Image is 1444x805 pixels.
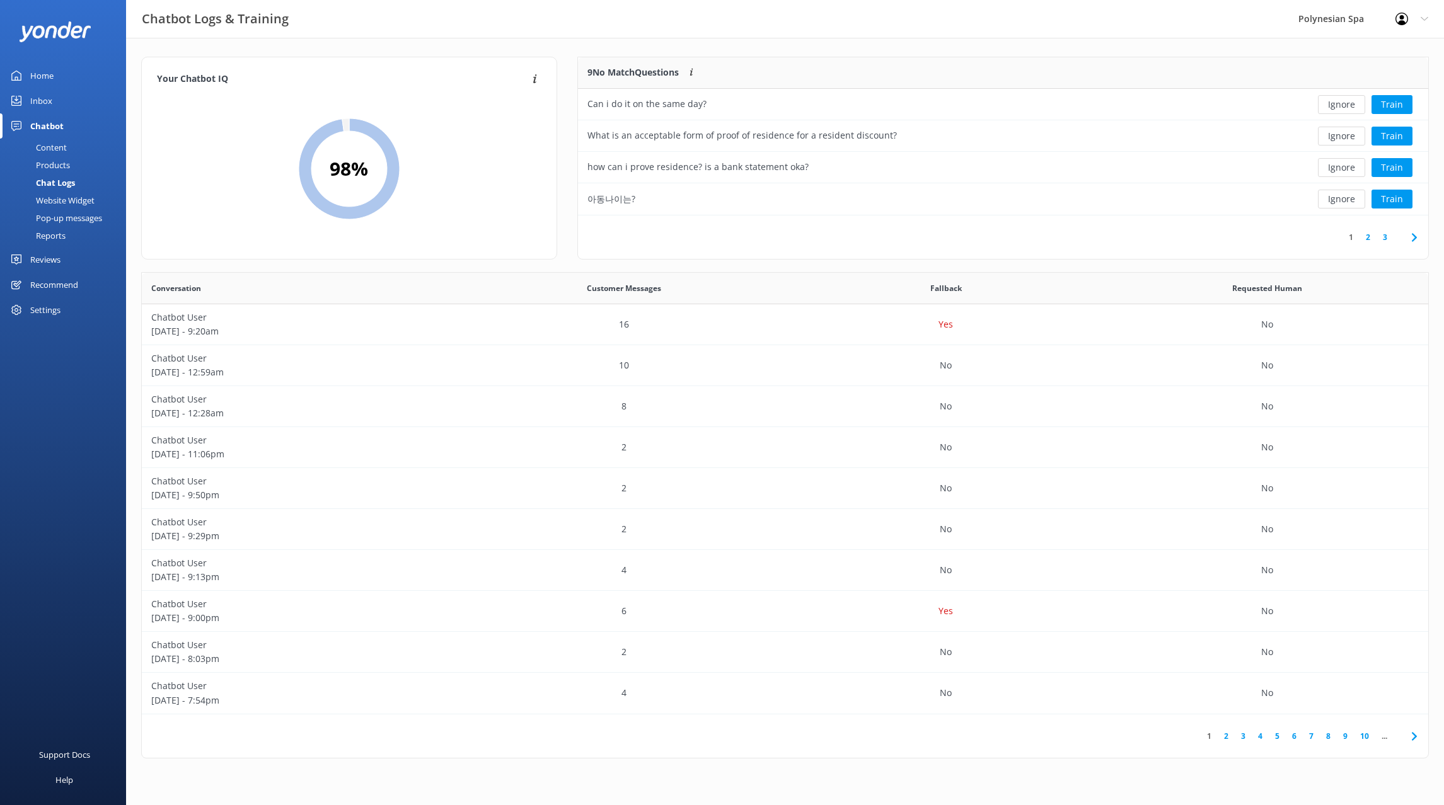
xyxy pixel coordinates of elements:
[8,227,66,244] div: Reports
[621,604,627,618] p: 6
[1375,730,1394,742] span: ...
[1261,317,1273,331] p: No
[940,686,952,700] p: No
[587,97,707,111] div: Can i do it on the same day?
[142,550,1428,591] div: row
[1218,730,1235,742] a: 2
[1261,645,1273,659] p: No
[587,66,679,79] p: 9 No Match Questions
[1261,686,1273,700] p: No
[55,767,73,792] div: Help
[142,427,1428,468] div: row
[1372,127,1412,146] button: Train
[587,160,809,174] div: how can i prove residence? is a bank statement oka?
[621,481,627,495] p: 2
[578,120,1428,152] div: row
[8,174,75,191] div: Chat Logs
[587,192,635,206] div: 아동나이는?
[1252,730,1269,742] a: 4
[151,392,454,406] p: Chatbot User
[578,89,1428,120] div: row
[1372,95,1412,114] button: Train
[142,304,1428,714] div: grid
[940,645,952,659] p: No
[1372,190,1412,208] button: Train
[1232,282,1302,294] span: Requested Human
[142,591,1428,632] div: row
[142,632,1428,673] div: row
[939,317,953,331] p: Yes
[940,399,952,413] p: No
[8,156,126,174] a: Products
[157,72,529,86] h4: Your Chatbot IQ
[8,191,95,209] div: Website Widget
[8,139,67,156] div: Content
[1261,358,1273,372] p: No
[939,604,953,618] p: Yes
[151,694,454,707] p: [DATE] - 7:54pm
[1372,158,1412,177] button: Train
[151,556,454,570] p: Chatbot User
[621,440,627,454] p: 2
[1303,730,1320,742] a: 7
[151,365,454,379] p: [DATE] - 12:59am
[587,282,661,294] span: Customer Messages
[578,152,1428,183] div: row
[8,209,126,227] a: Pop-up messages
[151,638,454,652] p: Chatbot User
[1261,440,1273,454] p: No
[151,488,454,502] p: [DATE] - 9:50pm
[1318,95,1365,114] button: Ignore
[30,63,54,88] div: Home
[1337,730,1354,742] a: 9
[621,645,627,659] p: 2
[8,139,126,156] a: Content
[1235,730,1252,742] a: 3
[1360,231,1377,243] a: 2
[1261,604,1273,618] p: No
[621,399,627,413] p: 8
[621,686,627,700] p: 4
[1377,231,1394,243] a: 3
[578,183,1428,215] div: row
[8,191,126,209] a: Website Widget
[330,154,368,184] h2: 98 %
[142,9,289,29] h3: Chatbot Logs & Training
[151,351,454,365] p: Chatbot User
[1318,158,1365,177] button: Ignore
[1286,730,1303,742] a: 6
[1318,127,1365,146] button: Ignore
[940,358,952,372] p: No
[151,311,454,324] p: Chatbot User
[151,611,454,625] p: [DATE] - 9:00pm
[151,570,454,584] p: [DATE] - 9:13pm
[587,128,897,142] div: What is an acceptable form of proof of residence for a resident discount?
[151,324,454,338] p: [DATE] - 9:20am
[151,406,454,420] p: [DATE] - 12:28am
[39,742,90,767] div: Support Docs
[151,282,201,294] span: Conversation
[1261,399,1273,413] p: No
[619,317,629,331] p: 16
[940,522,952,536] p: No
[1261,481,1273,495] p: No
[1354,730,1375,742] a: 10
[142,304,1428,345] div: row
[151,515,454,529] p: Chatbot User
[142,673,1428,714] div: row
[1343,231,1360,243] a: 1
[1318,190,1365,208] button: Ignore
[578,89,1428,215] div: grid
[619,358,629,372] p: 10
[30,88,52,113] div: Inbox
[621,563,627,577] p: 4
[30,297,61,323] div: Settings
[1261,563,1273,577] p: No
[151,447,454,461] p: [DATE] - 11:06pm
[1261,522,1273,536] p: No
[151,433,454,447] p: Chatbot User
[30,113,64,139] div: Chatbot
[142,345,1428,386] div: row
[940,440,952,454] p: No
[151,474,454,488] p: Chatbot User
